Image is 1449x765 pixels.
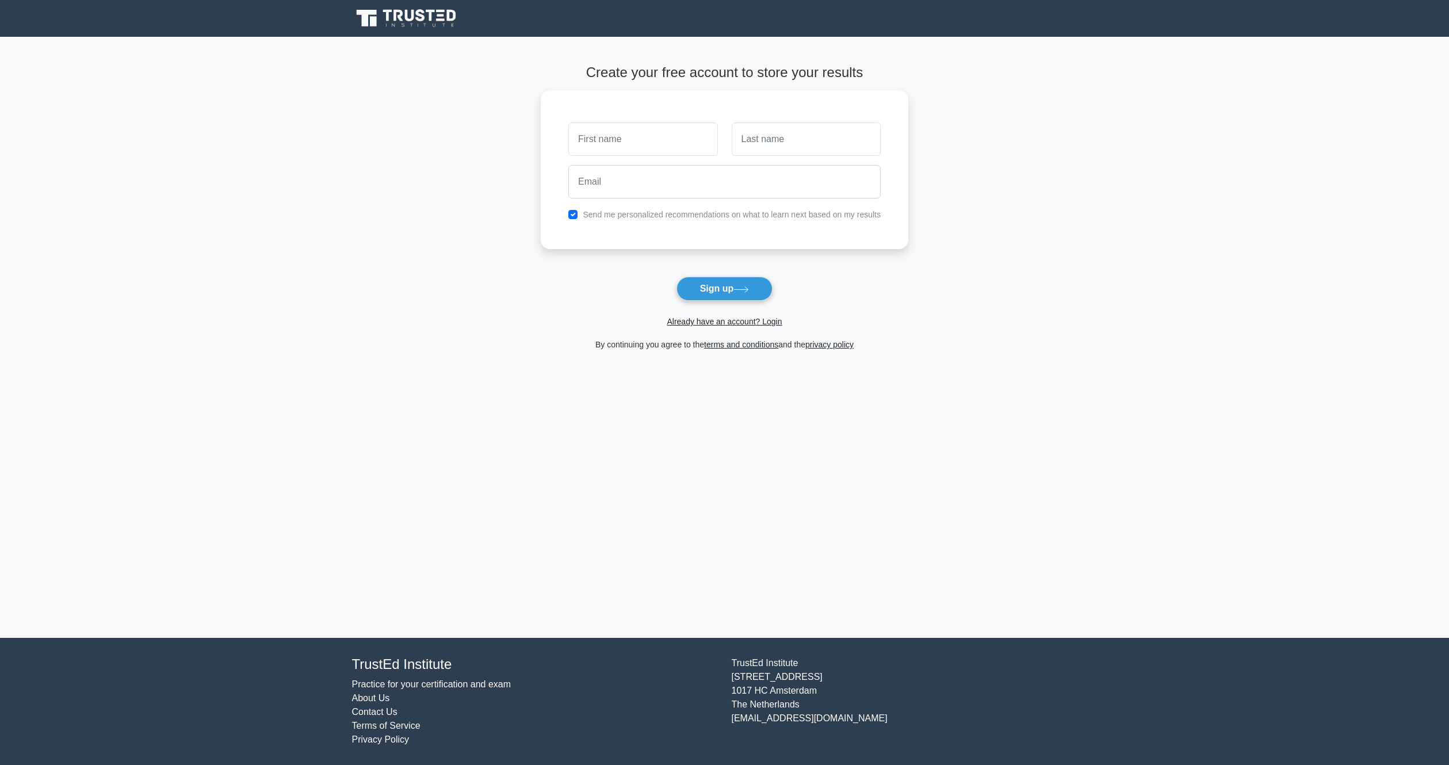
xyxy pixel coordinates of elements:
input: Email [568,165,881,198]
input: Last name [732,123,881,156]
a: Already have an account? Login [667,317,782,326]
h4: Create your free account to store your results [541,64,908,81]
input: First name [568,123,717,156]
a: Privacy Policy [352,735,410,744]
a: Contact Us [352,707,397,717]
a: Practice for your certification and exam [352,679,511,689]
a: Terms of Service [352,721,420,730]
div: By continuing you agree to the and the [534,338,915,351]
h4: TrustEd Institute [352,656,718,673]
label: Send me personalized recommendations on what to learn next based on my results [583,210,881,219]
a: terms and conditions [704,340,778,349]
div: TrustEd Institute [STREET_ADDRESS] 1017 HC Amsterdam The Netherlands [EMAIL_ADDRESS][DOMAIN_NAME] [725,656,1104,747]
a: About Us [352,693,390,703]
button: Sign up [676,277,773,301]
a: privacy policy [805,340,854,349]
